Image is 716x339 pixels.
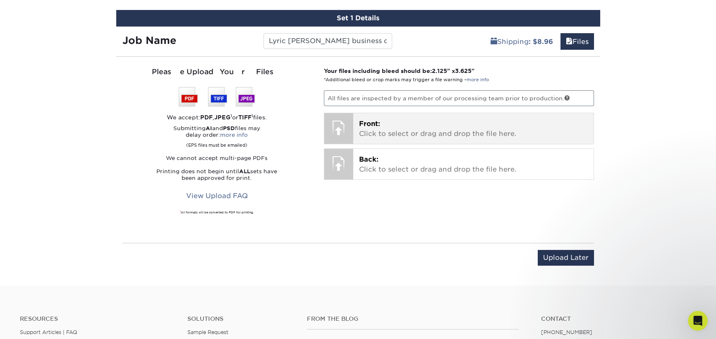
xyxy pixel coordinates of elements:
[179,87,255,107] img: We accept: PSD, TIFF, or JPEG (JPG)
[122,155,312,162] p: We cannot accept multi-page PDFs
[200,114,213,121] strong: PDF
[324,77,489,82] small: *Additional bleed or crop marks may trigger a file warning –
[455,68,472,74] span: 3.625
[485,33,558,50] a: Shipping: $8.96
[238,114,251,121] strong: TIFF
[230,113,232,118] sup: 1
[206,125,212,131] strong: AI
[186,138,247,148] small: (EPS files must be emailed)
[187,315,295,322] h4: Solutions
[324,90,594,106] p: All files are inspected by a member of our processing team prior to production.
[180,210,181,213] sup: 1
[538,250,594,266] input: Upload Later
[688,311,708,331] iframe: Intercom live chat
[432,68,447,74] span: 2.125
[220,132,248,138] a: more info
[359,155,378,163] span: Back:
[467,77,489,82] a: more info
[181,188,253,204] a: View Upload FAQ
[359,119,588,139] p: Click to select or drag and drop the file here.
[223,125,235,131] strong: PSD
[251,113,253,118] sup: 1
[359,155,588,174] p: Click to select or drag and drop the file here.
[122,211,312,215] div: All formats will be converted to PDF for printing.
[566,38,572,46] span: files
[307,315,519,322] h4: From the Blog
[122,67,312,77] div: Please Upload Your Files
[122,34,176,46] strong: Job Name
[122,113,312,121] div: We accept: , or files.
[359,120,380,128] span: Front:
[541,315,696,322] a: Contact
[20,315,175,322] h4: Resources
[122,168,312,182] p: Printing does not begin until sets have been approved for print.
[560,33,594,50] a: Files
[214,114,230,121] strong: JPEG
[122,125,312,148] p: Submitting and files may delay order:
[491,38,497,46] span: shipping
[239,168,250,174] strong: ALL
[116,10,600,27] div: Set 1 Details
[541,329,592,335] a: [PHONE_NUMBER]
[324,68,474,74] strong: Your files including bleed should be: " x "
[187,329,228,335] a: Sample Request
[263,33,392,49] input: Enter a job name
[529,38,553,46] b: : $8.96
